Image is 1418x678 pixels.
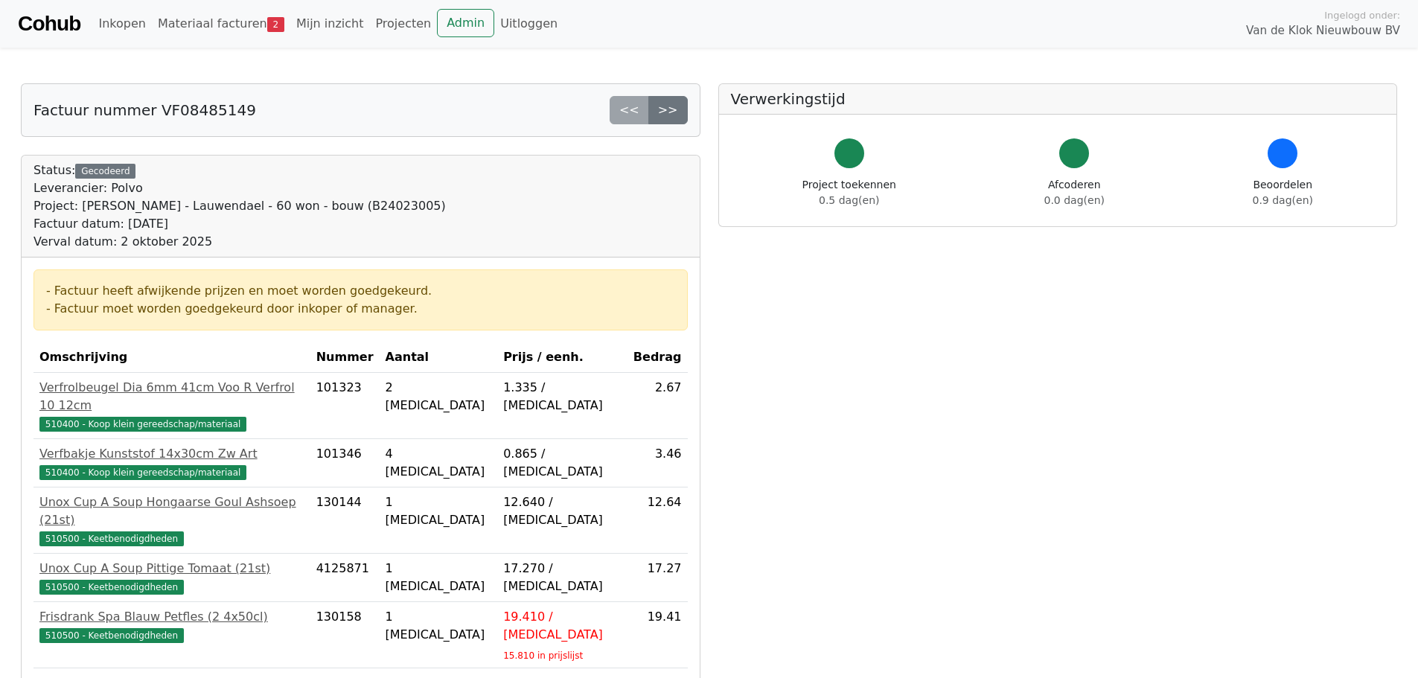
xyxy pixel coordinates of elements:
[648,96,688,124] a: >>
[1253,194,1313,206] span: 0.9 dag(en)
[33,342,310,373] th: Omschrijving
[627,554,688,602] td: 17.27
[290,9,370,39] a: Mijn inzicht
[39,445,304,481] a: Verfbakje Kunststof 14x30cm Zw Art510400 - Koop klein gereedschap/materiaal
[1044,177,1105,208] div: Afcoderen
[39,379,304,432] a: Verfrolbeugel Dia 6mm 41cm Voo R Verfrol 10 12cm510400 - Koop klein gereedschap/materiaal
[627,602,688,668] td: 19.41
[1253,177,1313,208] div: Beoordelen
[39,608,304,626] div: Frisdrank Spa Blauw Petfles (2 4x50cl)
[39,445,304,463] div: Verfbakje Kunststof 14x30cm Zw Art
[310,554,380,602] td: 4125871
[310,342,380,373] th: Nummer
[33,161,446,251] div: Status:
[39,560,304,578] div: Unox Cup A Soup Pittige Tomaat (21st)
[39,465,246,480] span: 510400 - Koop klein gereedschap/materiaal
[437,9,494,37] a: Admin
[802,177,896,208] div: Project toekennen
[503,445,622,481] div: 0.865 / [MEDICAL_DATA]
[386,608,492,644] div: 1 [MEDICAL_DATA]
[33,233,446,251] div: Verval datum: 2 oktober 2025
[1324,8,1400,22] span: Ingelogd onder:
[497,342,627,373] th: Prijs / eenh.
[1246,22,1400,39] span: Van de Klok Nieuwbouw BV
[380,342,498,373] th: Aantal
[92,9,151,39] a: Inkopen
[369,9,437,39] a: Projecten
[386,445,492,481] div: 4 [MEDICAL_DATA]
[503,650,583,661] sub: 15.810 in prijslijst
[310,373,380,439] td: 101323
[39,379,304,415] div: Verfrolbeugel Dia 6mm 41cm Voo R Verfrol 10 12cm
[731,90,1385,108] h5: Verwerkingstijd
[267,17,284,32] span: 2
[627,439,688,487] td: 3.46
[39,580,184,595] span: 510500 - Keetbenodigdheden
[39,628,184,643] span: 510500 - Keetbenodigdheden
[310,602,380,668] td: 130158
[627,487,688,554] td: 12.64
[39,493,304,529] div: Unox Cup A Soup Hongaarse Goul Ashsoep (21st)
[46,282,675,300] div: - Factuur heeft afwijkende prijzen en moet worden goedgekeurd.
[1044,194,1105,206] span: 0.0 dag(en)
[46,300,675,318] div: - Factuur moet worden goedgekeurd door inkoper of manager.
[152,9,290,39] a: Materiaal facturen2
[75,164,135,179] div: Gecodeerd
[386,493,492,529] div: 1 [MEDICAL_DATA]
[503,493,622,529] div: 12.640 / [MEDICAL_DATA]
[39,560,304,595] a: Unox Cup A Soup Pittige Tomaat (21st)510500 - Keetbenodigdheden
[39,531,184,546] span: 510500 - Keetbenodigdheden
[33,179,446,197] div: Leverancier: Polvo
[503,560,622,595] div: 17.270 / [MEDICAL_DATA]
[503,608,622,644] div: 19.410 / [MEDICAL_DATA]
[39,417,246,432] span: 510400 - Koop klein gereedschap/materiaal
[33,197,446,215] div: Project: [PERSON_NAME] - Lauwendael - 60 won - bouw (B24023005)
[627,373,688,439] td: 2.67
[18,6,80,42] a: Cohub
[819,194,879,206] span: 0.5 dag(en)
[503,379,622,415] div: 1.335 / [MEDICAL_DATA]
[386,560,492,595] div: 1 [MEDICAL_DATA]
[310,487,380,554] td: 130144
[310,439,380,487] td: 101346
[386,379,492,415] div: 2 [MEDICAL_DATA]
[494,9,563,39] a: Uitloggen
[627,342,688,373] th: Bedrag
[33,101,256,119] h5: Factuur nummer VF08485149
[39,608,304,644] a: Frisdrank Spa Blauw Petfles (2 4x50cl)510500 - Keetbenodigdheden
[33,215,446,233] div: Factuur datum: [DATE]
[39,493,304,547] a: Unox Cup A Soup Hongaarse Goul Ashsoep (21st)510500 - Keetbenodigdheden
